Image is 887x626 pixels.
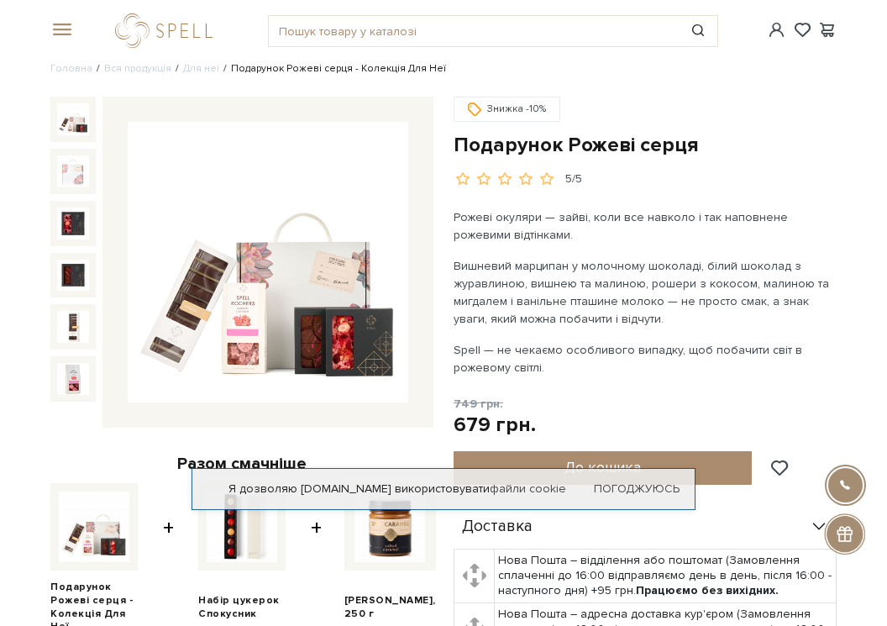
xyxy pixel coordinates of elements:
p: Вишневий марципан у молочному шоколаді, білий шоколад з журавлиною, вишнею та малиною, рошери з к... [454,257,837,328]
h1: Подарунок Рожеві серця [454,132,837,158]
img: Подарунок Рожеві серця [57,260,89,292]
p: Рожеві окуляри — зайві, коли все навколо і так наповнене рожевими відтінками. [454,208,837,244]
a: [PERSON_NAME], 250 г [344,594,436,620]
img: Подарунок Рожеві серця [57,208,89,239]
span: 749 грн. [454,397,503,411]
img: Подарунок Рожеві серця - Колекція Для Неї [59,492,129,562]
a: файли cookie [490,481,566,496]
img: Набір цукерок Спокусник [207,492,277,562]
span: Доставка [462,519,533,534]
img: Карамель солона, 250 г [354,492,425,562]
img: Подарунок Рожеві серця [57,155,89,187]
span: До кошика [564,458,641,476]
button: До кошика [454,451,752,485]
a: logo [115,13,220,48]
p: Spell — не чекаємо особливого випадку, щоб побачити світ в рожевому світлі. [454,341,837,376]
img: Подарунок Рожеві серця [57,103,89,135]
div: Я дозволяю [DOMAIN_NAME] використовувати [192,481,695,497]
div: Знижка -10% [454,97,560,122]
div: 679 грн. [454,412,536,438]
a: Головна [50,62,92,75]
b: Працюємо без вихідних. [636,583,779,597]
img: Подарунок Рожеві серця [128,122,408,402]
a: Вся продукція [104,62,171,75]
img: Подарунок Рожеві серця [57,363,89,395]
a: Для неї [183,62,219,75]
a: Набір цукерок Спокусник [198,594,286,620]
a: Погоджуюсь [594,481,680,497]
div: 5/5 [565,171,582,187]
input: Пошук товару у каталозі [269,16,679,46]
div: Разом смачніше [50,453,433,475]
li: Подарунок Рожеві серця - Колекція Для Неї [219,61,446,76]
img: Подарунок Рожеві серця [57,311,89,343]
td: Нова Пошта – відділення або поштомат (Замовлення сплаченні до 16:00 відправляємо день в день, піс... [495,550,837,603]
button: Пошук товару у каталозі [680,16,718,46]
